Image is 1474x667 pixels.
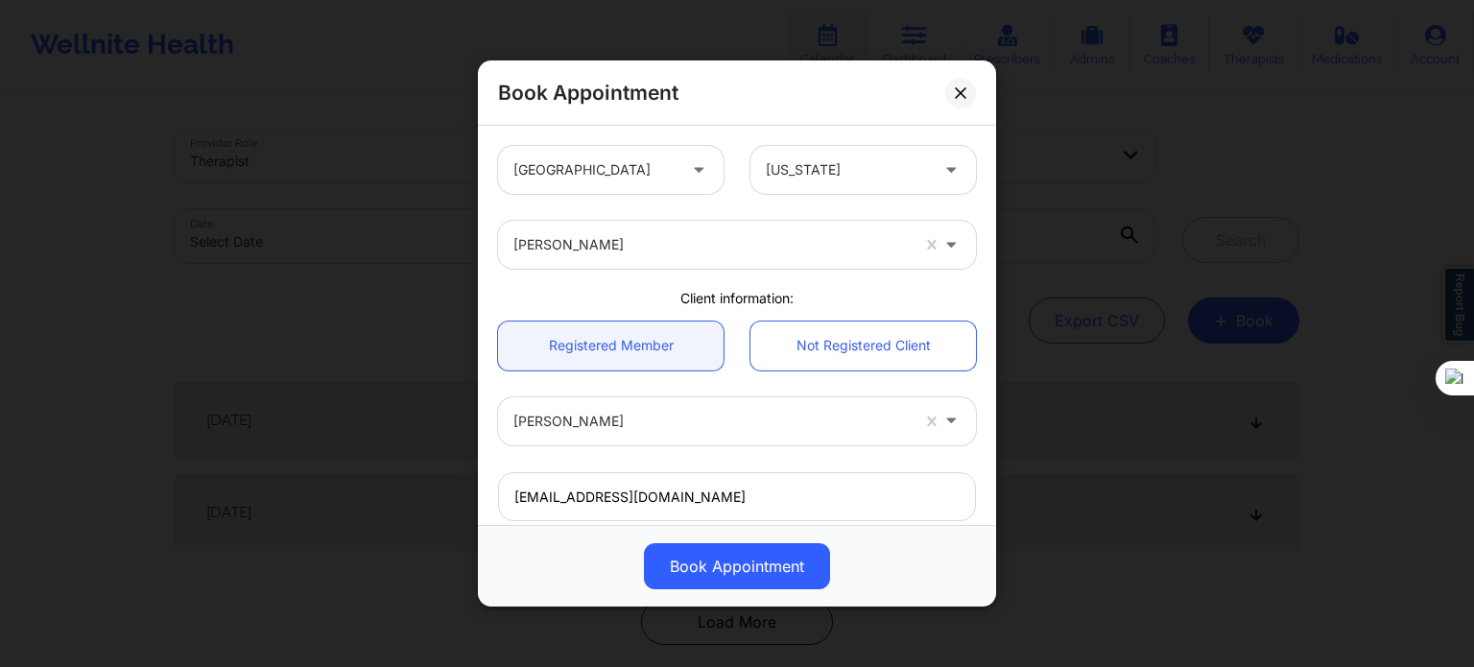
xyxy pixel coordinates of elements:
button: Book Appointment [644,543,830,589]
a: Registered Member [498,322,724,370]
input: Patient's Email [498,472,976,521]
a: Not Registered Client [750,322,976,370]
h2: Book Appointment [498,80,678,106]
div: [GEOGRAPHIC_DATA] [513,146,676,194]
div: [PERSON_NAME] [513,221,909,269]
div: [US_STATE] [766,146,928,194]
div: [PERSON_NAME] [513,397,909,445]
div: Client information: [485,289,989,308]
